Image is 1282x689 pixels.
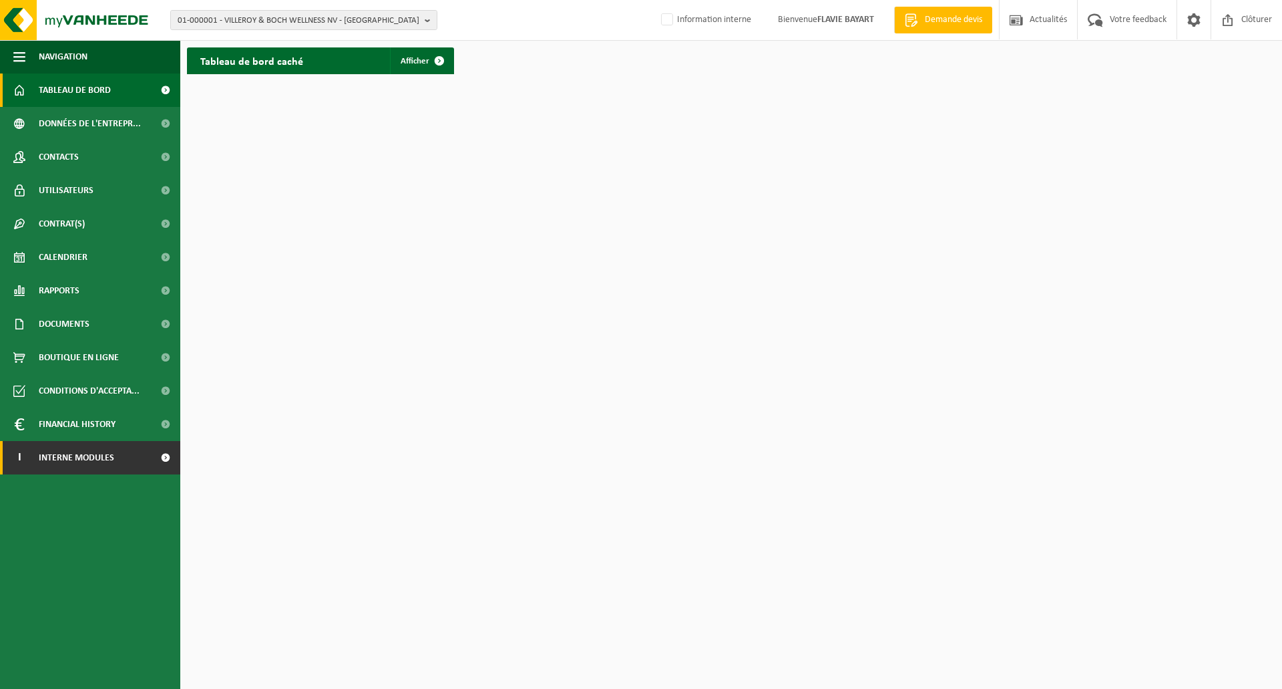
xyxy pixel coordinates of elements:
[178,11,419,31] span: 01-000001 - VILLEROY & BOCH WELLNESS NV - [GEOGRAPHIC_DATA]
[39,140,79,174] span: Contacts
[39,341,119,374] span: Boutique en ligne
[658,10,751,30] label: Information interne
[13,441,25,474] span: I
[39,174,93,207] span: Utilisateurs
[39,274,79,307] span: Rapports
[39,408,116,441] span: Financial History
[39,74,111,107] span: Tableau de bord
[39,241,87,274] span: Calendrier
[39,441,114,474] span: Interne modules
[39,374,140,408] span: Conditions d'accepta...
[817,15,874,25] strong: FLAVIE BAYART
[170,10,437,30] button: 01-000001 - VILLEROY & BOCH WELLNESS NV - [GEOGRAPHIC_DATA]
[39,40,87,74] span: Navigation
[390,47,453,74] a: Afficher
[401,57,429,65] span: Afficher
[39,207,85,241] span: Contrat(s)
[921,13,986,27] span: Demande devis
[187,47,316,74] h2: Tableau de bord caché
[894,7,992,33] a: Demande devis
[39,307,89,341] span: Documents
[39,107,141,140] span: Données de l'entrepr...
